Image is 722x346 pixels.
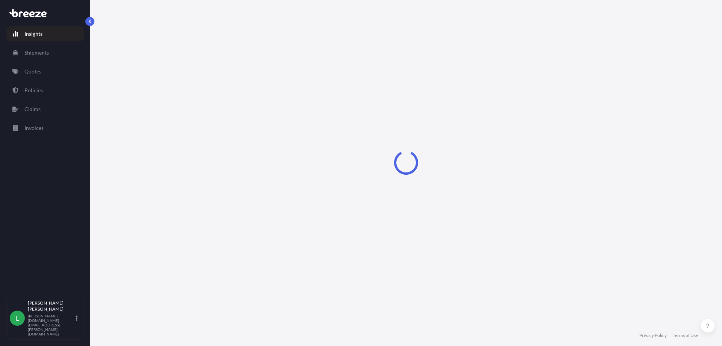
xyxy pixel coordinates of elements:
[28,314,74,336] p: [PERSON_NAME][DOMAIN_NAME][EMAIL_ADDRESS][PERSON_NAME][DOMAIN_NAME]
[16,314,19,322] span: L
[24,124,44,132] p: Invoices
[6,26,84,41] a: Insights
[28,300,74,312] p: [PERSON_NAME] [PERSON_NAME]
[24,68,41,75] p: Quotes
[6,83,84,98] a: Policies
[673,332,698,338] a: Terms of Use
[6,64,84,79] a: Quotes
[6,45,84,60] a: Shipments
[6,102,84,117] a: Claims
[24,49,49,56] p: Shipments
[639,332,667,338] a: Privacy Policy
[24,30,42,38] p: Insights
[6,120,84,136] a: Invoices
[24,87,43,94] p: Policies
[24,105,41,113] p: Claims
